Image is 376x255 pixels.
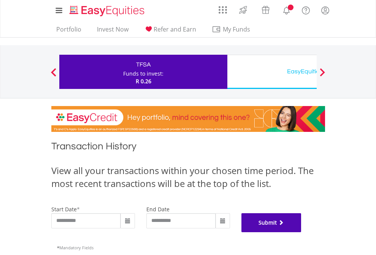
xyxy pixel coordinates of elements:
[214,2,232,14] a: AppsGrid
[68,5,148,17] img: EasyEquities_Logo.png
[219,6,227,14] img: grid-menu-icon.svg
[46,72,61,79] button: Previous
[212,24,262,34] span: My Funds
[141,25,199,37] a: Refer and Earn
[316,2,335,19] a: My Profile
[254,2,277,16] a: Vouchers
[51,139,325,157] h1: Transaction History
[154,25,196,33] span: Refer and Earn
[315,72,330,79] button: Next
[57,245,94,250] span: Mandatory Fields
[146,206,170,213] label: end date
[67,2,148,17] a: Home page
[296,2,316,17] a: FAQ's and Support
[51,106,325,132] img: EasyCredit Promotion Banner
[53,25,84,37] a: Portfolio
[136,78,151,85] span: R 0.26
[277,2,296,17] a: Notifications
[241,213,301,232] button: Submit
[237,4,249,16] img: thrive-v2.svg
[64,59,223,70] div: TFSA
[94,25,132,37] a: Invest Now
[51,206,77,213] label: start date
[123,70,163,78] div: Funds to invest:
[259,4,272,16] img: vouchers-v2.svg
[51,164,325,190] div: View all your transactions within your chosen time period. The most recent transactions will be a...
